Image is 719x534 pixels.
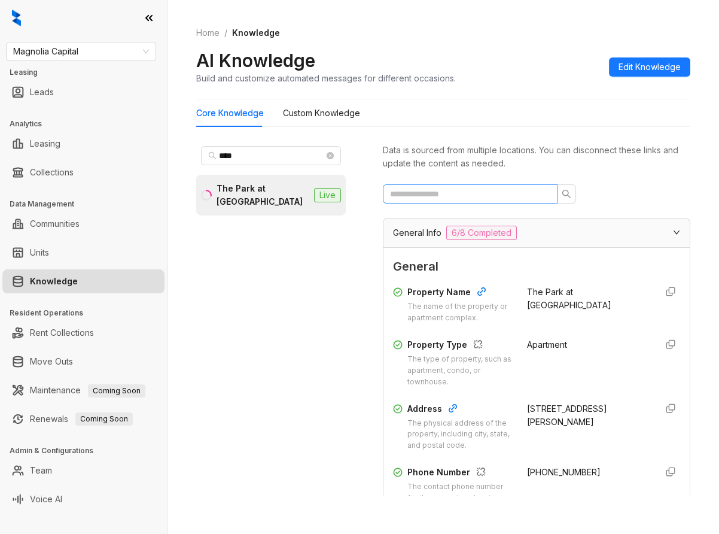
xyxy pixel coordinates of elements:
a: Collections [30,160,74,184]
span: Apartment [527,339,567,350]
li: / [224,26,227,40]
h3: Admin & Configurations [10,445,167,456]
h3: Data Management [10,199,167,210]
div: Property Name [407,286,513,301]
a: Move Outs [30,350,73,374]
span: Knowledge [232,28,280,38]
a: Leads [30,80,54,104]
a: Rent Collections [30,321,94,345]
div: The name of the property or apartment complex. [407,301,513,324]
span: Live [314,188,341,202]
a: Home [194,26,222,40]
h3: Resident Operations [10,308,167,318]
a: Knowledge [30,269,78,293]
h2: AI Knowledge [196,49,315,72]
li: Rent Collections [2,321,164,345]
span: Magnolia Capital [13,43,149,60]
a: Team [30,459,52,483]
span: Edit Knowledge [619,60,681,74]
span: Coming Soon [88,384,145,398]
li: Move Outs [2,350,164,374]
div: Data is sourced from multiple locations. You can disconnect these links and update the content as... [383,144,690,170]
div: Property Type [407,338,513,354]
a: Leasing [30,132,60,156]
div: Custom Knowledge [283,107,360,120]
a: Communities [30,212,80,236]
span: close-circle [327,152,334,159]
div: [STREET_ADDRESS][PERSON_NAME] [527,402,647,429]
span: The Park at [GEOGRAPHIC_DATA] [527,287,611,310]
li: Leasing [2,132,164,156]
div: Phone Number [407,466,513,481]
li: Voice AI [2,487,164,511]
li: Units [2,241,164,265]
div: General Info6/8 Completed [383,219,690,247]
div: The physical address of the property, including city, state, and postal code. [407,418,513,452]
div: Address [407,402,513,418]
span: General [393,257,680,276]
li: Collections [2,160,164,184]
a: Voice AI [30,487,62,511]
span: search [562,189,571,199]
li: Team [2,459,164,483]
li: Renewals [2,407,164,431]
button: Edit Knowledge [609,57,690,77]
img: logo [12,10,21,26]
h3: Analytics [10,119,167,129]
div: The type of property, such as apartment, condo, or townhouse. [407,354,513,388]
span: Coming Soon [75,412,133,426]
span: search [208,151,217,160]
li: Communities [2,212,164,236]
span: 6/8 Completed [446,226,517,240]
div: The contact phone number for the property or leasing office. [407,481,513,515]
li: Leads [2,80,164,104]
div: Build and customize automated messages for different occasions. [196,72,456,84]
li: Maintenance [2,378,164,402]
a: RenewalsComing Soon [30,407,133,431]
span: expanded [673,229,680,236]
span: General Info [393,226,441,239]
span: [PHONE_NUMBER] [527,467,601,477]
li: Knowledge [2,269,164,293]
div: The Park at [GEOGRAPHIC_DATA] [217,182,309,208]
div: Core Knowledge [196,107,264,120]
a: Units [30,241,49,265]
h3: Leasing [10,67,167,78]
